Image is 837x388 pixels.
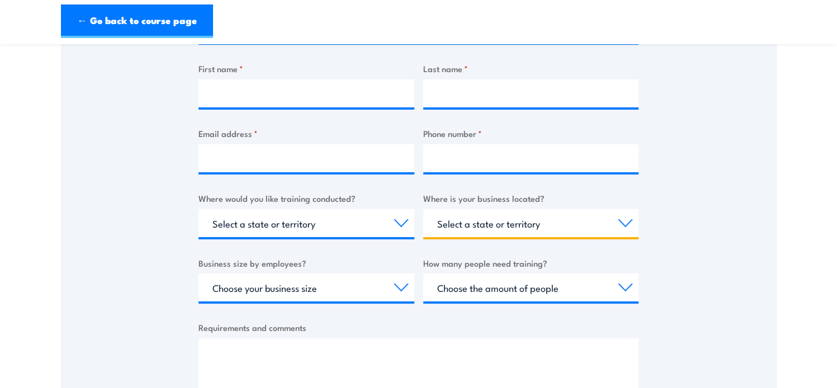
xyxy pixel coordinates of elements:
[423,192,639,205] label: Where is your business located?
[198,62,414,75] label: First name
[423,257,639,269] label: How many people need training?
[61,4,213,38] a: ← Go back to course page
[198,192,414,205] label: Where would you like training conducted?
[423,62,639,75] label: Last name
[423,127,639,140] label: Phone number
[198,127,414,140] label: Email address
[198,321,639,334] label: Requirements and comments
[198,257,414,269] label: Business size by employees?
